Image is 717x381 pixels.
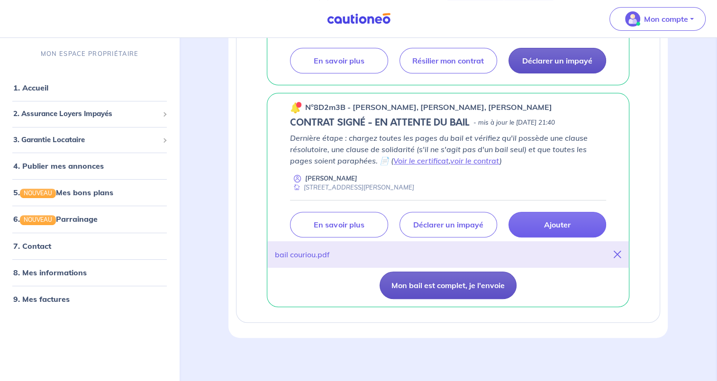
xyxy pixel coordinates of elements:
img: illu_account_valid_menu.svg [625,11,640,27]
a: Déclarer un impayé [508,48,606,73]
div: 2. Assurance Loyers Impayés [4,105,175,124]
img: Cautioneo [323,13,394,25]
p: MON ESPACE PROPRIÉTAIRE [41,49,138,58]
div: 3. Garantie Locataire [4,131,175,149]
p: Ajouter [544,220,571,229]
span: 3. Garantie Locataire [13,135,159,145]
a: 7. Contact [13,241,51,251]
p: Déclarer un impayé [413,220,483,229]
div: [STREET_ADDRESS][PERSON_NAME] [290,183,414,192]
div: 1. Accueil [4,79,175,98]
p: Dernière étape : chargez toutes les pages du bail et vérifiez qu'il possède une clause résolutoir... [290,132,606,166]
div: 9. Mes factures [4,290,175,308]
img: 🔔 [290,102,301,113]
a: Voir le certificat [393,156,449,165]
p: En savoir plus [314,220,364,229]
i: close-button-title [614,251,621,258]
button: illu_account_valid_menu.svgMon compte [609,7,706,31]
div: 6.NOUVEAUParrainage [4,210,175,229]
a: Résilier mon contrat [399,48,497,73]
p: n°8D2m3B - [PERSON_NAME], [PERSON_NAME], [PERSON_NAME] [305,101,552,113]
p: Mon compte [644,13,688,25]
div: 5.NOUVEAUMes bons plans [4,183,175,202]
div: state: CONTRACT-SIGNED, Context: NEW,CHOOSE-CERTIFICATE,COLOCATION,LESSOR-DOCUMENTS [290,117,606,128]
a: 4. Publier mes annonces [13,162,104,171]
a: 1. Accueil [13,83,48,93]
p: Déclarer un impayé [522,56,592,65]
a: 9. Mes factures [13,294,70,304]
span: 2. Assurance Loyers Impayés [13,109,159,120]
button: Mon bail est complet, je l'envoie [380,272,517,299]
div: 4. Publier mes annonces [4,157,175,176]
p: - mis à jour le [DATE] 21:40 [473,118,555,127]
a: Déclarer un impayé [399,212,497,237]
a: 8. Mes informations [13,268,87,277]
p: Résilier mon contrat [412,56,484,65]
h5: CONTRAT SIGNÉ - EN ATTENTE DU BAIL [290,117,470,128]
a: 6.NOUVEAUParrainage [13,215,98,224]
a: En savoir plus [290,212,388,237]
a: voir le contrat [450,156,499,165]
p: [PERSON_NAME] [305,174,357,183]
div: 7. Contact [4,236,175,255]
div: bail couriou.pdf [275,249,330,260]
a: En savoir plus [290,48,388,73]
p: En savoir plus [314,56,364,65]
a: Ajouter [508,212,606,237]
div: 8. Mes informations [4,263,175,282]
a: 5.NOUVEAUMes bons plans [13,188,113,198]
